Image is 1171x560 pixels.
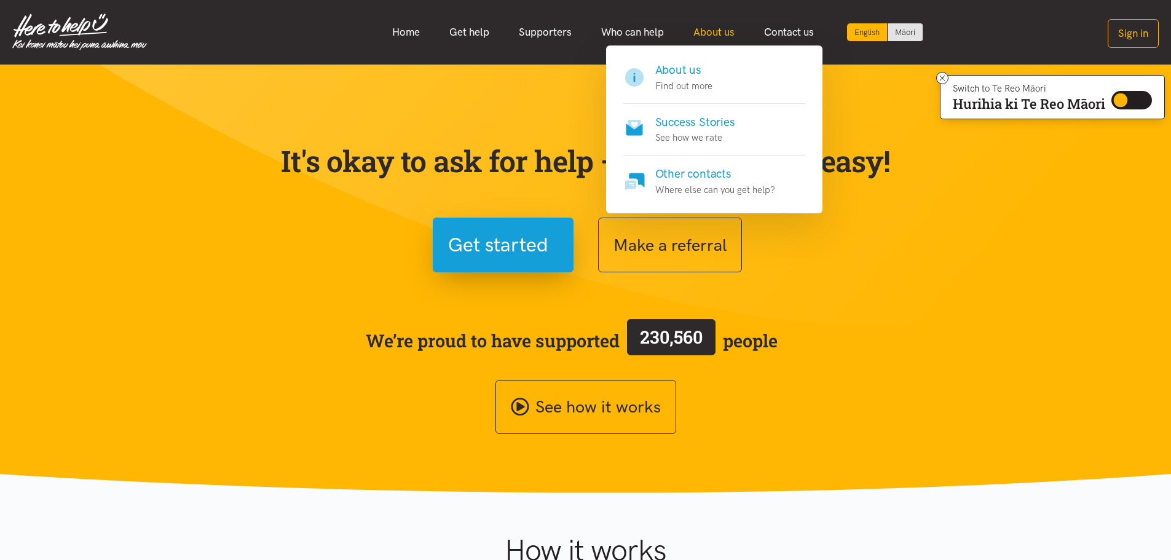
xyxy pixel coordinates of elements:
button: Make a referral [598,218,742,272]
h4: Other contacts [655,165,775,183]
div: Language toggle [847,23,923,41]
img: Home [12,14,147,50]
p: It's okay to ask for help — we've made it easy! [278,143,893,179]
span: We’re proud to have supported people [366,317,778,365]
a: About us Find out more [623,61,805,104]
p: Hurihia ki Te Reo Māori [953,98,1105,109]
a: Switch to Te Reo Māori [888,23,923,41]
button: Get started [433,218,574,272]
h4: About us [655,61,712,79]
a: Get help [435,19,504,45]
a: Supporters [504,19,586,45]
div: Current language [847,23,888,41]
p: See how we rate [655,130,735,145]
a: Who can help [586,19,679,45]
span: Get started [448,229,548,261]
h4: Success Stories [655,114,735,131]
span: 230,560 [640,325,703,349]
a: Other contacts Where else can you get help? [623,156,805,197]
p: Where else can you get help? [655,183,775,197]
p: Switch to Te Reo Māori [953,85,1105,92]
a: About us [679,19,749,45]
a: Success Stories See how we rate [623,104,805,156]
div: About us [606,45,822,213]
a: Contact us [749,19,829,45]
a: Home [377,19,435,45]
button: Sign in [1108,19,1159,48]
p: Find out more [655,79,712,93]
a: See how it works [495,380,676,435]
a: 230,560 [620,317,723,365]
